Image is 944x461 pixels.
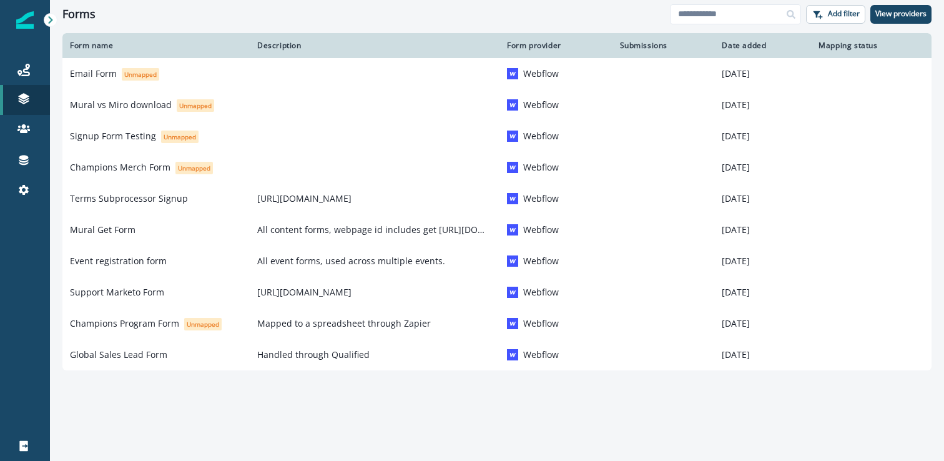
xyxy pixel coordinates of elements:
[722,224,804,236] p: [DATE]
[70,317,179,330] p: Champions Program Form
[722,161,804,174] p: [DATE]
[523,67,559,80] p: Webflow
[523,192,559,205] p: Webflow
[257,286,492,299] p: [URL][DOMAIN_NAME]
[70,224,135,236] p: Mural Get Form
[70,161,170,174] p: Champions Merch Form
[257,317,492,330] p: Mapped to a spreadsheet through Zapier
[722,255,804,267] p: [DATE]
[507,162,518,173] img: Webflow
[62,277,932,308] a: Support Marketo Form[URL][DOMAIN_NAME]WebflowWebflow[DATE]
[722,317,804,330] p: [DATE]
[70,349,167,361] p: Global Sales Lead Form
[62,339,932,370] a: Global Sales Lead FormHandled through QualifiedWebflowWebflow[DATE]
[523,255,559,267] p: Webflow
[62,245,932,277] a: Event registration formAll event forms, used across multiple events.WebflowWebflow[DATE]
[16,11,34,29] img: Inflection
[62,214,932,245] a: Mural Get FormAll content forms, webpage id includes get [URL][DOMAIN_NAME]WebflowWebflow[DATE]
[177,99,214,112] span: Unmapped
[62,152,932,183] a: Champions Merch FormUnmappedWebflowWebflow[DATE]
[257,192,492,205] p: [URL][DOMAIN_NAME]
[507,287,518,298] img: Webflow
[507,131,518,142] img: Webflow
[62,58,932,89] a: Email FormUnmappedWebflowWebflow[DATE]
[507,224,518,235] img: Webflow
[62,121,932,152] a: Signup Form TestingUnmappedWebflowWebflow[DATE]
[70,130,156,142] p: Signup Form Testing
[819,41,924,51] div: Mapping status
[257,224,492,236] p: All content forms, webpage id includes get [URL][DOMAIN_NAME]
[70,67,117,80] p: Email Form
[507,318,518,329] img: Webflow
[70,192,188,205] p: Terms Subprocessor Signup
[722,67,804,80] p: [DATE]
[507,99,518,111] img: Webflow
[122,68,159,81] span: Unmapped
[70,41,242,51] div: Form name
[523,317,559,330] p: Webflow
[523,130,559,142] p: Webflow
[70,255,167,267] p: Event registration form
[507,193,518,204] img: Webflow
[870,5,932,24] button: View providers
[806,5,865,24] button: Add filter
[722,99,804,111] p: [DATE]
[507,255,518,267] img: Webflow
[620,41,707,51] div: Submissions
[70,99,172,111] p: Mural vs Miro download
[875,9,927,18] p: View providers
[722,192,804,205] p: [DATE]
[523,161,559,174] p: Webflow
[257,349,492,361] p: Handled through Qualified
[722,41,804,51] div: Date added
[175,162,213,174] span: Unmapped
[722,349,804,361] p: [DATE]
[62,89,932,121] a: Mural vs Miro downloadUnmappedWebflowWebflow[DATE]
[62,183,932,214] a: Terms Subprocessor Signup[URL][DOMAIN_NAME]WebflowWebflow[DATE]
[722,286,804,299] p: [DATE]
[523,286,559,299] p: Webflow
[523,224,559,236] p: Webflow
[523,99,559,111] p: Webflow
[70,286,164,299] p: Support Marketo Form
[523,349,559,361] p: Webflow
[507,68,518,79] img: Webflow
[257,41,492,51] div: Description
[507,349,518,360] img: Webflow
[257,255,492,267] p: All event forms, used across multiple events.
[507,41,605,51] div: Form provider
[161,131,199,143] span: Unmapped
[828,9,860,18] p: Add filter
[62,7,96,21] h1: Forms
[62,308,932,339] a: Champions Program FormUnmappedMapped to a spreadsheet through ZapierWebflowWebflow[DATE]
[184,318,222,330] span: Unmapped
[722,130,804,142] p: [DATE]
